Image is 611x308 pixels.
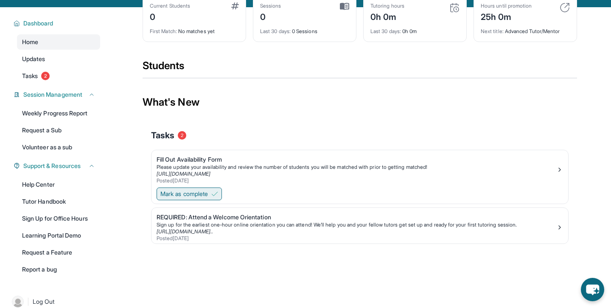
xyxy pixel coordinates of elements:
[481,3,532,9] div: Hours until promotion
[17,228,100,243] a: Learning Portal Demo
[160,190,208,198] span: Mark as complete
[150,23,239,35] div: No matches yet
[231,3,239,9] img: card
[22,38,38,46] span: Home
[33,297,55,306] span: Log Out
[12,296,24,308] img: user-img
[23,90,82,99] span: Session Management
[481,28,504,34] span: Next title :
[178,131,186,140] span: 2
[17,245,100,260] a: Request a Feature
[157,155,556,164] div: Fill Out Availability Form
[370,28,401,34] span: Last 30 days :
[17,51,100,67] a: Updates
[481,23,570,35] div: Advanced Tutor/Mentor
[17,106,100,121] a: Weekly Progress Report
[150,3,190,9] div: Current Students
[449,3,460,13] img: card
[17,262,100,277] a: Report a bug
[22,72,38,80] span: Tasks
[157,188,222,200] button: Mark as complete
[17,123,100,138] a: Request a Sub
[41,72,50,80] span: 2
[157,164,556,171] div: Please update your availability and review the number of students you will be matched with prior ...
[157,221,556,228] div: Sign up for the earliest one-hour online orientation you can attend! We’ll help you and your fell...
[17,194,100,209] a: Tutor Handbook
[157,177,556,184] div: Posted [DATE]
[23,162,81,170] span: Support & Resources
[27,297,29,307] span: |
[260,23,349,35] div: 0 Sessions
[151,208,568,244] a: REQUIRED: Attend a Welcome OrientationSign up for the earliest one-hour online orientation you ca...
[260,3,281,9] div: Sessions
[260,28,291,34] span: Last 30 days :
[20,90,95,99] button: Session Management
[560,3,570,13] img: card
[211,190,218,197] img: Mark as complete
[150,9,190,23] div: 0
[143,84,577,121] div: What's New
[20,162,95,170] button: Support & Resources
[481,9,532,23] div: 25h 0m
[20,19,95,28] button: Dashboard
[370,3,404,9] div: Tutoring hours
[157,235,556,242] div: Posted [DATE]
[151,129,174,141] span: Tasks
[150,28,177,34] span: First Match :
[17,177,100,192] a: Help Center
[23,19,53,28] span: Dashboard
[17,34,100,50] a: Home
[143,59,577,78] div: Students
[151,150,568,186] a: Fill Out Availability FormPlease update your availability and review the number of students you w...
[340,3,349,10] img: card
[17,211,100,226] a: Sign Up for Office Hours
[17,140,100,155] a: Volunteer as a sub
[157,228,213,235] a: [URL][DOMAIN_NAME]..
[370,23,460,35] div: 0h 0m
[157,171,210,177] a: [URL][DOMAIN_NAME]
[370,9,404,23] div: 0h 0m
[581,278,604,301] button: chat-button
[260,9,281,23] div: 0
[17,68,100,84] a: Tasks2
[157,213,556,221] div: REQUIRED: Attend a Welcome Orientation
[22,55,45,63] span: Updates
